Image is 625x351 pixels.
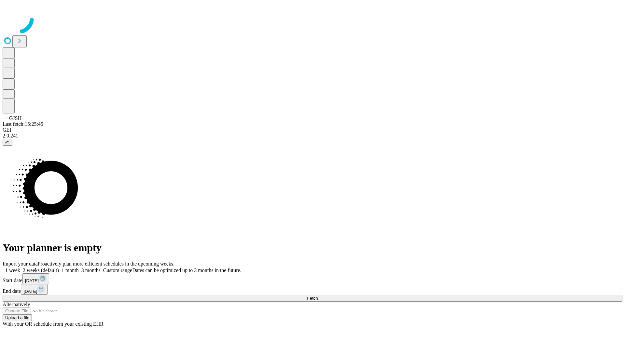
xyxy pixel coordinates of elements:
[3,127,622,133] div: GEI
[25,278,39,283] span: [DATE]
[22,273,49,284] button: [DATE]
[3,261,38,266] span: Import your data
[5,267,20,273] span: 1 week
[3,139,12,146] button: @
[307,296,318,301] span: Fetch
[103,267,132,273] span: Custom range
[23,289,37,294] span: [DATE]
[3,284,622,295] div: End date
[21,284,48,295] button: [DATE]
[3,321,104,327] span: With your OR schedule from your existing EHR
[3,302,30,307] span: Alternatively
[3,121,43,127] span: Last fetch: 15:25:45
[132,267,241,273] span: Dates can be optimized up to 3 months in the future.
[3,314,32,321] button: Upload a file
[3,295,622,302] button: Fetch
[3,242,622,254] h1: Your planner is empty
[62,267,79,273] span: 1 month
[3,133,622,139] div: 2.0.241
[81,267,101,273] span: 3 months
[9,115,21,121] span: GJSH
[23,267,59,273] span: 2 weeks (default)
[38,261,174,266] span: Proactively plan more efficient schedules in the upcoming weeks.
[5,140,10,145] span: @
[3,273,622,284] div: Start date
